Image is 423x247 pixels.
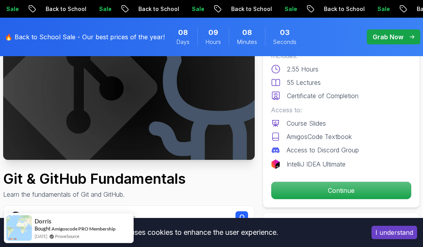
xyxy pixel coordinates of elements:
p: 55 Lectures [287,78,321,87]
p: Continue [271,182,411,199]
p: Back to School [220,5,273,13]
span: [DATE] [35,233,47,240]
p: Sale [273,5,298,13]
p: Access to Discord Group [287,145,359,155]
a: Amigoscode PRO Membership [51,226,116,232]
p: Sale [366,5,391,13]
img: provesource social proof notification image [6,215,32,241]
span: Minutes [237,38,257,46]
span: Dorris [35,218,51,225]
p: Back to School [34,5,88,13]
img: Nelson Djalo [10,212,22,223]
p: 2.55 Hours [287,64,318,74]
p: IntelliJ IDEA Ultimate [287,159,346,169]
p: Access to: [271,105,412,115]
span: 8 Days [178,27,188,38]
span: Seconds [273,38,296,46]
img: git-github-fundamentals_thumbnail [3,18,255,160]
button: Continue [271,181,412,199]
span: 9 Hours [208,27,218,38]
p: AmigosCode Textbook [287,132,352,141]
h1: Git & GitHub Fundamentals [3,171,186,187]
p: Back to School [127,5,180,13]
span: Hours [206,38,221,46]
p: Sale [180,5,206,13]
span: 3 Seconds [280,27,290,38]
p: Course Slides [287,119,326,128]
span: 8 Minutes [242,27,252,38]
p: Back to School [313,5,366,13]
span: Bought [35,225,51,232]
p: Certificate of Completion [287,91,359,101]
span: Days [177,38,189,46]
img: jetbrains logo [271,159,280,169]
p: Learn the fundamentals of Git and GitHub. [3,190,186,199]
p: Sale [88,5,113,13]
button: Accept cookies [372,226,417,239]
div: This website uses cookies to enhance the user experience. [6,224,360,241]
a: ProveSource [55,233,79,240]
p: 🔥 Back to School Sale - Our best prices of the year! [5,32,165,42]
p: Grab Now [373,32,403,42]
